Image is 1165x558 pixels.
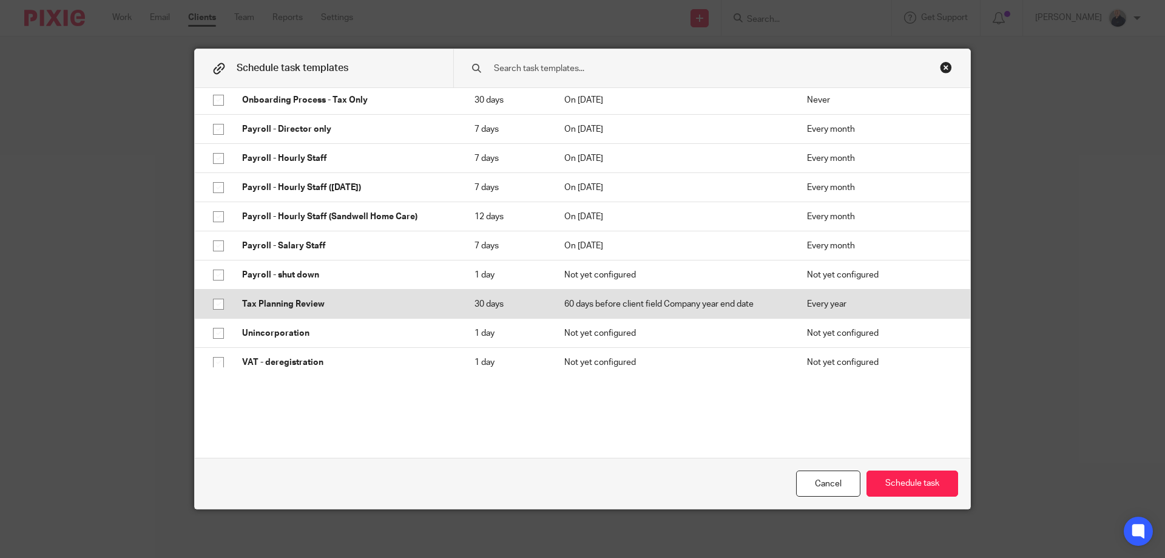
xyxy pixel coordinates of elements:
[242,211,450,223] p: Payroll - Hourly Staff (Sandwell Home Care)
[564,327,783,339] p: Not yet configured
[242,182,450,194] p: Payroll - Hourly Staff ([DATE])
[474,327,540,339] p: 1 day
[474,240,540,252] p: 7 days
[242,298,450,310] p: Tax Planning Review
[807,240,952,252] p: Every month
[807,356,952,369] p: Not yet configured
[807,182,952,194] p: Every month
[242,356,450,369] p: VAT - deregistration
[807,94,952,106] p: Never
[474,182,540,194] p: 7 days
[564,123,783,135] p: On [DATE]
[474,269,540,281] p: 1 day
[807,269,952,281] p: Not yet configured
[564,240,783,252] p: On [DATE]
[474,211,540,223] p: 12 days
[796,471,860,497] div: Cancel
[564,356,783,369] p: Not yet configured
[242,94,450,106] p: Onboarding Process - Tax Only
[564,211,783,223] p: On [DATE]
[474,94,540,106] p: 30 days
[237,63,348,73] span: Schedule task templates
[242,327,450,339] p: Unincorporation
[807,327,952,339] p: Not yet configured
[474,298,540,310] p: 30 days
[242,240,450,252] p: Payroll - Salary Staff
[564,94,783,106] p: On [DATE]
[474,356,540,369] p: 1 day
[807,211,952,223] p: Every month
[242,269,450,281] p: Payroll - shut down
[807,152,952,165] p: Every month
[474,152,540,165] p: 7 days
[474,123,540,135] p: 7 days
[564,152,783,165] p: On [DATE]
[493,62,893,75] input: Search task templates...
[242,152,450,165] p: Payroll - Hourly Staff
[807,123,952,135] p: Every month
[564,182,783,194] p: On [DATE]
[807,298,952,310] p: Every year
[242,123,450,135] p: Payroll - Director only
[940,61,952,73] div: Close this dialog window
[866,471,958,497] button: Schedule task
[564,269,783,281] p: Not yet configured
[564,298,783,310] p: 60 days before client field Company year end date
